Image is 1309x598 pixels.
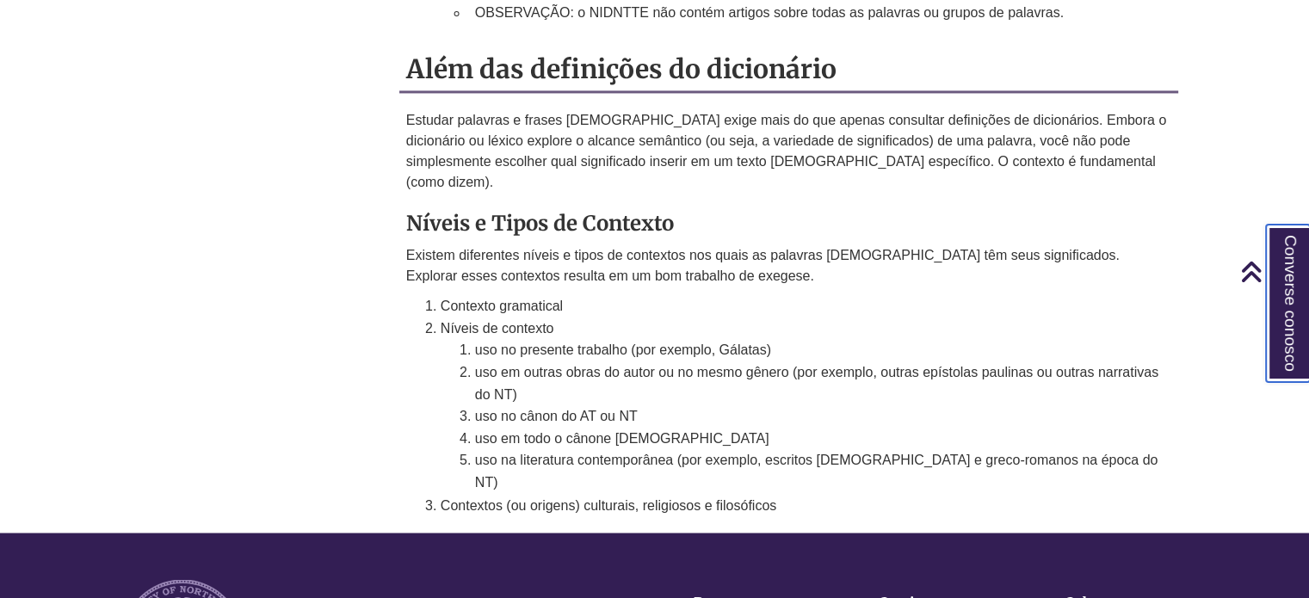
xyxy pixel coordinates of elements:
font: Níveis de contexto [441,321,554,336]
font: uso no presente trabalho (por exemplo, Gálatas) [475,342,771,357]
font: Contexto gramatical [441,299,563,313]
font: Estudar palavras e frases [DEMOGRAPHIC_DATA] exige mais do que apenas consultar definições de dic... [406,113,1166,189]
font: Além das definições do dicionário [406,52,837,85]
font: OBSERVAÇÃO: o NIDNTTE não contém artigos sobre todas as palavras ou grupos de palavras. [475,5,1064,20]
font: uso na literatura contemporânea (por exemplo, escritos [DEMOGRAPHIC_DATA] e greco-romanos na époc... [475,453,1158,490]
font: uso no cânon do AT ou NT [475,409,638,423]
font: uso em todo o cânone [DEMOGRAPHIC_DATA] [475,431,769,446]
font: Converse conosco [1281,235,1300,372]
a: Voltar ao topo [1240,260,1305,283]
font: Níveis e Tipos de Contexto [406,210,674,237]
font: Existem diferentes níveis e tipos de contextos nos quais as palavras [DEMOGRAPHIC_DATA] têm seus ... [406,248,1120,283]
font: Contextos (ou origens) culturais, religiosos e filosóficos [441,497,776,512]
font: uso em outras obras do autor ou no mesmo gênero (por exemplo, outras epístolas paulinas ou outras... [475,365,1158,402]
